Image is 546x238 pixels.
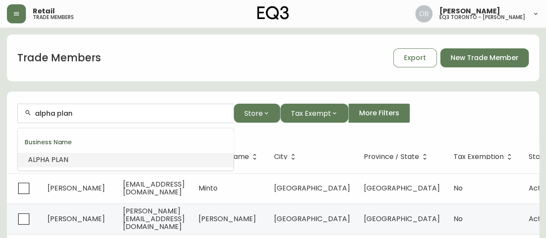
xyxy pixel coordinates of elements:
span: City [274,153,299,161]
span: [GEOGRAPHIC_DATA] [364,214,440,224]
span: Export [404,53,426,63]
span: Tax Exemption [454,153,515,161]
span: More Filters [359,108,399,118]
h5: trade members [33,15,74,20]
span: [PERSON_NAME] [199,214,256,224]
span: [PERSON_NAME] [439,8,500,15]
h5: eq3 toronto - [PERSON_NAME] [439,15,525,20]
span: ALPHA [28,155,50,165]
span: Minto [199,183,218,193]
span: Province / State [364,153,430,161]
div: Business Name [18,132,234,152]
button: Export [393,48,437,67]
h1: Trade Members [17,51,101,65]
button: More Filters [348,104,410,123]
span: Province / State [364,154,419,159]
button: New Trade Member [440,48,529,67]
button: Tax Exempt [280,104,348,123]
span: [GEOGRAPHIC_DATA] [364,183,440,193]
span: [PERSON_NAME] [47,214,105,224]
button: Store [234,104,280,123]
span: [GEOGRAPHIC_DATA] [274,183,350,193]
span: No [454,183,463,193]
img: logo [257,6,289,20]
span: [GEOGRAPHIC_DATA] [274,214,350,224]
span: PLAN [51,155,68,165]
span: No [454,214,463,224]
img: 8e0065c524da89c5c924d5ed86cfe468 [415,5,432,22]
span: Store [244,108,263,119]
span: City [274,154,287,159]
input: Search [35,109,227,117]
span: [EMAIL_ADDRESS][DOMAIN_NAME] [123,179,185,197]
span: [PERSON_NAME] [47,183,105,193]
span: Tax Exemption [454,154,504,159]
span: Tax Exempt [291,108,331,119]
span: [PERSON_NAME][EMAIL_ADDRESS][DOMAIN_NAME] [123,206,185,232]
span: New Trade Member [451,53,518,63]
span: Retail [33,8,55,15]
